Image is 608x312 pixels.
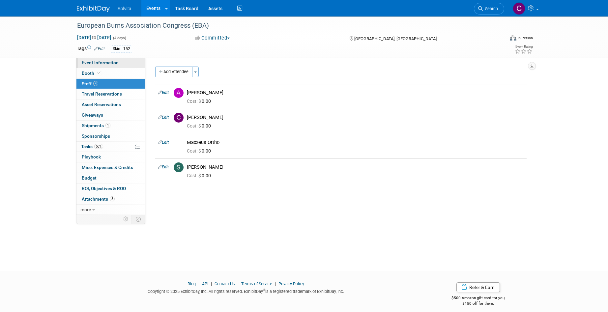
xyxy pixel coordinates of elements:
[278,281,304,286] a: Privacy Policy
[94,46,105,51] a: Edit
[76,121,145,131] a: Shipments1
[76,110,145,120] a: Giveaways
[81,144,103,149] span: Tasks
[241,281,272,286] a: Terms of Service
[174,162,184,172] img: S.jpg
[202,281,208,286] a: API
[80,207,91,212] span: more
[483,6,498,11] span: Search
[82,154,101,159] span: Playbook
[105,123,110,128] span: 1
[158,165,169,169] a: Edit
[174,113,184,123] img: C.jpg
[76,205,145,215] a: more
[158,115,169,120] a: Edit
[474,3,504,14] a: Search
[187,173,202,178] span: Cost: $
[76,142,145,152] a: Tasks50%
[82,102,121,107] span: Asset Reservations
[76,68,145,78] a: Booth
[82,175,97,181] span: Budget
[187,148,202,154] span: Cost: $
[515,45,533,48] div: Event Rating
[82,196,115,202] span: Attachments
[456,282,500,292] a: Refer & Earn
[197,281,201,286] span: |
[187,123,214,128] span: 0.00
[158,140,169,145] a: Edit
[76,131,145,141] a: Sponsorships
[76,79,145,89] a: Staff4
[77,45,105,53] td: Tags
[111,45,132,52] div: Skin - 152
[174,88,184,98] img: A.jpg
[82,186,126,191] span: ROI, Objectives & ROO
[187,123,202,128] span: Cost: $
[187,99,202,104] span: Cost: $
[188,281,196,286] a: Blog
[425,291,532,306] div: $500 Amazon gift card for you,
[82,91,122,97] span: Travel Reservations
[112,36,126,40] span: (4 days)
[187,99,214,104] span: 0.00
[273,281,277,286] span: |
[82,81,98,86] span: Staff
[76,194,145,204] a: Attachments5
[118,6,131,11] span: Solvita
[82,123,110,128] span: Shipments
[77,35,111,41] span: [DATE] [DATE]
[82,71,102,76] span: Booth
[158,90,169,95] a: Edit
[209,281,214,286] span: |
[110,196,115,201] span: 5
[263,288,265,292] sup: ®
[76,162,145,173] a: Misc. Expenses & Credits
[187,173,214,178] span: 0.00
[120,215,132,223] td: Personalize Event Tab Strip
[75,20,494,32] div: European Burns Association Congress (EBA)
[76,99,145,110] a: Asset Reservations
[517,36,533,41] div: In-Person
[76,89,145,99] a: Travel Reservations
[187,90,524,96] div: [PERSON_NAME]
[76,184,145,194] a: ROI, Objectives & ROO
[131,215,145,223] td: Toggle Event Tabs
[93,81,98,86] span: 4
[187,148,214,154] span: 0.00
[97,71,101,75] i: Booth reservation complete
[236,281,240,286] span: |
[82,165,133,170] span: Misc. Expenses & Credits
[187,139,524,146] div: Maxxeus Ortho
[91,35,97,40] span: to
[77,6,110,12] img: ExhibitDay
[513,2,525,15] img: Cindy Miller
[510,35,516,41] img: Format-Inperson.png
[187,164,524,170] div: [PERSON_NAME]
[77,287,416,295] div: Copyright © 2025 ExhibitDay, Inc. All rights reserved. ExhibitDay is a registered trademark of Ex...
[82,60,119,65] span: Event Information
[465,34,533,44] div: Event Format
[354,36,437,41] span: [GEOGRAPHIC_DATA], [GEOGRAPHIC_DATA]
[425,301,532,306] div: $150 off for them.
[155,67,192,77] button: Add Attendee
[94,144,103,149] span: 50%
[76,173,145,183] a: Budget
[193,35,232,42] button: Committed
[82,112,103,118] span: Giveaways
[76,58,145,68] a: Event Information
[76,152,145,162] a: Playbook
[187,114,524,121] div: [PERSON_NAME]
[215,281,235,286] a: Contact Us
[82,133,110,139] span: Sponsorships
